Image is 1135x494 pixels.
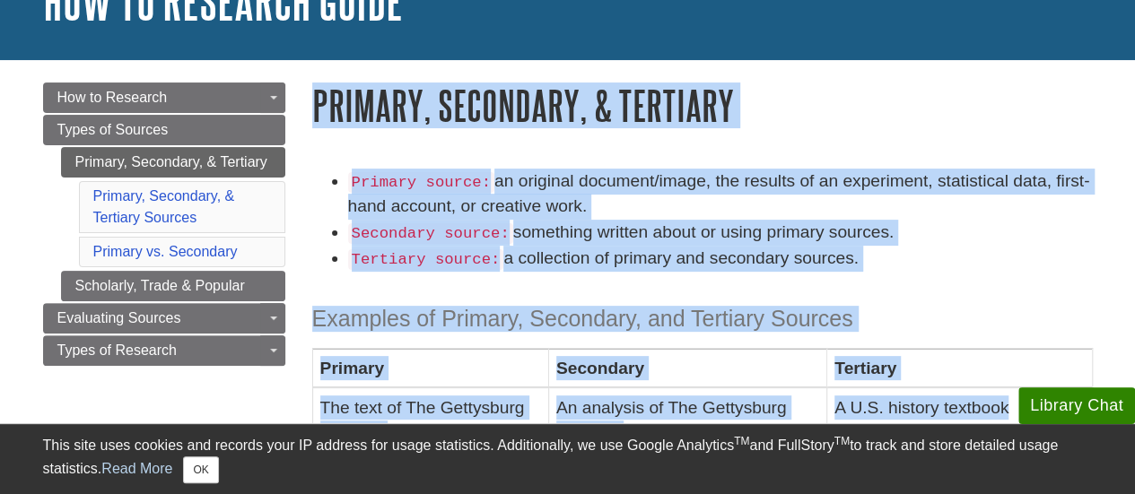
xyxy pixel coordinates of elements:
[57,122,169,137] span: Types of Sources
[312,306,1093,332] h3: Examples of Primary, Secondary, and Tertiary Sources
[101,461,172,476] a: Read More
[348,169,1093,221] li: an original document/image, the results of an experiment, statistical data, first-hand account, o...
[548,388,826,453] td: An analysis of The Gettysburg Address
[93,244,238,259] a: Primary vs. Secondary
[834,435,850,447] sup: TM
[43,335,285,366] a: Types of Research
[348,172,494,193] code: Primary source:
[348,249,504,270] code: Tertiary source:
[183,456,218,483] button: Close
[1018,387,1135,424] button: Library Chat
[43,303,285,334] a: Evaluating Sources
[43,82,285,113] a: How to Research
[61,271,285,301] a: Scholarly, Trade & Popular
[348,223,513,244] code: Secondary source:
[312,349,548,388] th: Primary
[734,435,749,447] sup: TM
[93,188,235,225] a: Primary, Secondary, & Tertiary Sources
[61,147,285,178] a: Primary, Secondary, & Tertiary
[57,90,168,105] span: How to Research
[43,115,285,145] a: Types of Sources
[312,388,548,453] td: The text of The Gettysburg Address
[827,388,1092,453] td: A U.S. history textbook
[548,349,826,388] th: Secondary
[43,435,1093,483] div: This site uses cookies and records your IP address for usage statistics. Additionally, we use Goo...
[57,342,177,358] span: Types of Research
[312,82,1093,128] h1: Primary, Secondary, & Tertiary
[43,82,285,366] div: Guide Page Menu
[57,310,181,325] span: Evaluating Sources
[348,246,1093,272] li: a collection of primary and secondary sources.
[348,220,1093,246] li: something written about or using primary sources.
[827,349,1092,388] th: Tertiary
